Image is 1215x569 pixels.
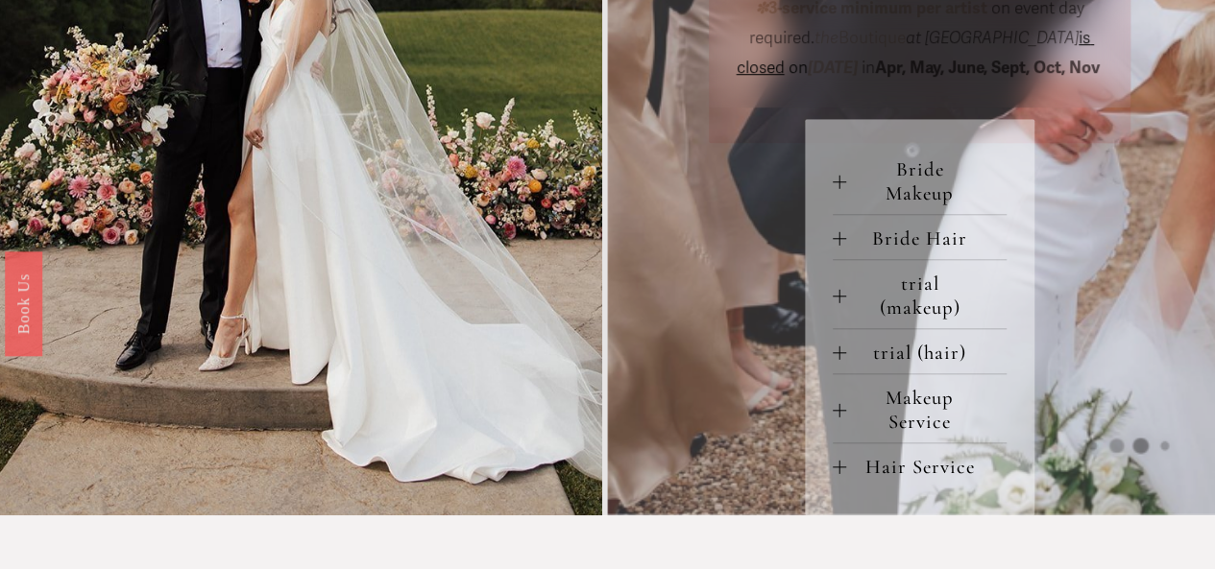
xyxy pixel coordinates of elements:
[833,374,1008,442] button: Makeup Service
[846,386,1008,434] span: Makeup Service
[906,28,1079,48] em: at [GEOGRAPHIC_DATA]
[808,58,858,78] em: [DATE]
[846,341,1008,365] span: trial (hair)
[5,250,42,355] a: Book Us
[846,157,1008,205] span: Bride Makeup
[846,455,1008,479] span: Hair Service
[737,28,1095,78] span: is closed
[833,146,1008,214] button: Bride Makeup
[833,260,1008,328] button: trial (makeup)
[846,272,1008,320] span: trial (makeup)
[833,329,1008,373] button: trial (hair)
[846,226,1008,250] span: Bride Hair
[833,443,1008,487] button: Hair Service
[858,58,1104,78] span: in
[875,58,1100,78] strong: Apr, May, June, Sept, Oct, Nov
[814,28,838,48] em: the
[833,215,1008,259] button: Bride Hair
[814,28,906,48] span: Boutique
